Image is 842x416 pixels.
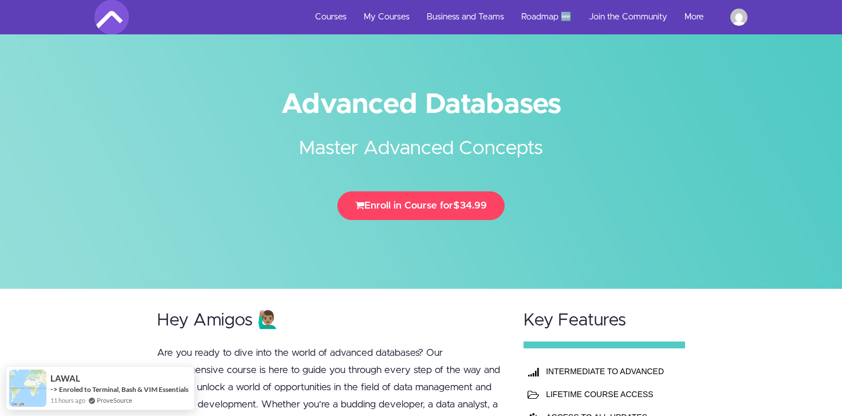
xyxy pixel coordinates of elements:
h2: Master Advanced Concepts [206,117,636,163]
span: 11 hours ago [50,395,85,405]
span: LAWAL [50,374,80,383]
button: Enroll in Course for$34.99 [337,191,505,220]
h2: Key Features [524,311,685,330]
a: Enroled to Terminal, Bash & VIM Essentials [59,385,188,394]
img: provesource social proof notification image [9,370,46,407]
span: $34.99 [453,201,487,210]
h2: Hey Amigos 🙋🏽‍♂️ [157,311,502,330]
h1: Advanced Databases [95,92,747,117]
span: -> [50,384,58,394]
th: INTERMEDIATE TO ADVANCED [543,360,678,383]
td: LIFETIME COURSE ACCESS [543,383,678,406]
a: ProveSource [97,395,132,405]
img: jurij.sitnikov@gmail.com [730,9,747,26]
